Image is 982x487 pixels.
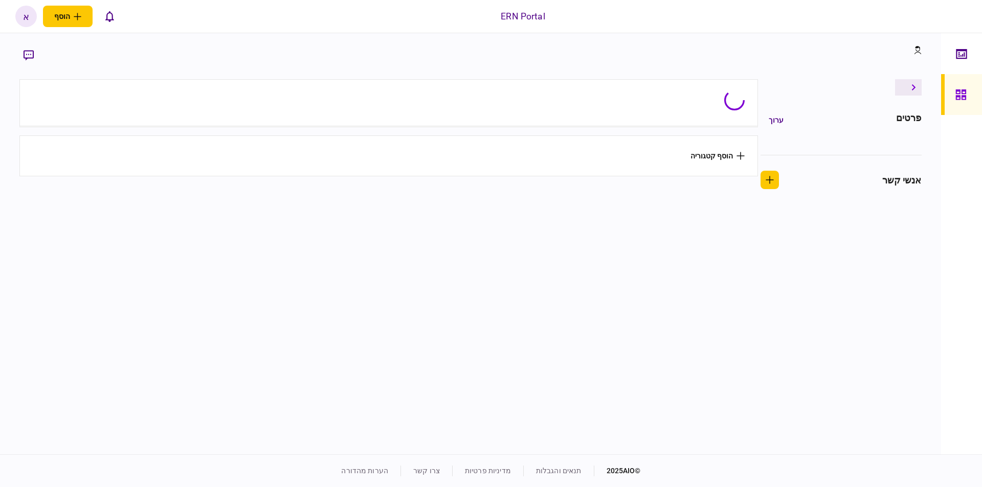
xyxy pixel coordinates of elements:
[690,152,745,160] button: הוסף קטגוריה
[882,173,922,187] div: אנשי קשר
[43,6,93,27] button: פתח תפריט להוספת לקוח
[15,6,37,27] button: א
[896,111,922,129] div: פרטים
[465,467,511,475] a: מדיניות פרטיות
[761,111,792,129] button: ערוך
[341,467,388,475] a: הערות מהדורה
[536,467,582,475] a: תנאים והגבלות
[501,10,545,23] div: ERN Portal
[413,467,440,475] a: צרו קשר
[99,6,120,27] button: פתח רשימת התראות
[594,466,641,476] div: © 2025 AIO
